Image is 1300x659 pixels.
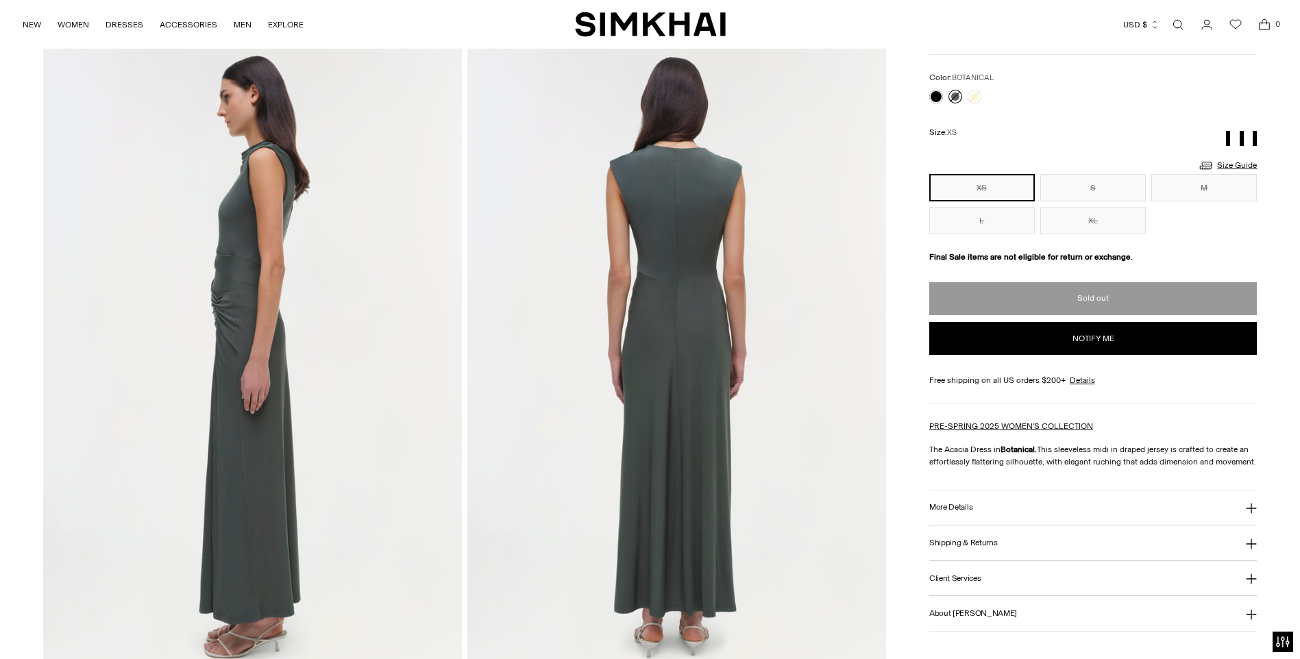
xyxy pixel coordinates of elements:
[1070,374,1095,386] a: Details
[929,374,1258,386] div: Free shipping on all US orders $200+
[106,10,143,40] a: DRESSES
[929,207,1035,234] button: L
[929,561,1258,596] button: Client Services
[929,503,972,512] h3: More Details
[952,73,994,82] span: BOTANICAL
[929,443,1258,468] p: The Acacia Dress in This sleeveless midi in draped jersey is crafted to create an effortlessly fl...
[1222,11,1249,38] a: Wishlist
[1040,174,1146,201] button: S
[160,10,217,40] a: ACCESSORIES
[1040,207,1146,234] button: XL
[268,10,304,40] a: EXPLORE
[929,490,1258,525] button: More Details
[1251,11,1278,38] a: Open cart modal
[929,596,1258,631] button: About [PERSON_NAME]
[929,574,981,583] h3: Client Services
[929,609,1017,618] h3: About [PERSON_NAME]
[929,322,1258,355] button: Notify me
[947,128,957,137] span: XS
[58,10,89,40] a: WOMEN
[929,174,1035,201] button: XS
[1151,174,1257,201] button: M
[1001,445,1037,454] strong: Botanical.
[929,252,1133,262] strong: Final Sale items are not eligible for return or exchange.
[575,11,726,38] a: SIMKHAI
[1123,10,1160,40] button: USD $
[1193,11,1221,38] a: Go to the account page
[929,126,957,139] label: Size:
[929,538,998,547] h3: Shipping & Returns
[929,421,1093,431] a: PRE-SPRING 2025 WOMEN'S COLLECTION
[1198,157,1257,174] a: Size Guide
[1271,18,1284,30] span: 0
[1164,11,1192,38] a: Open search modal
[23,10,41,40] a: NEW
[929,525,1258,560] button: Shipping & Returns
[929,71,994,84] label: Color:
[234,10,252,40] a: MEN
